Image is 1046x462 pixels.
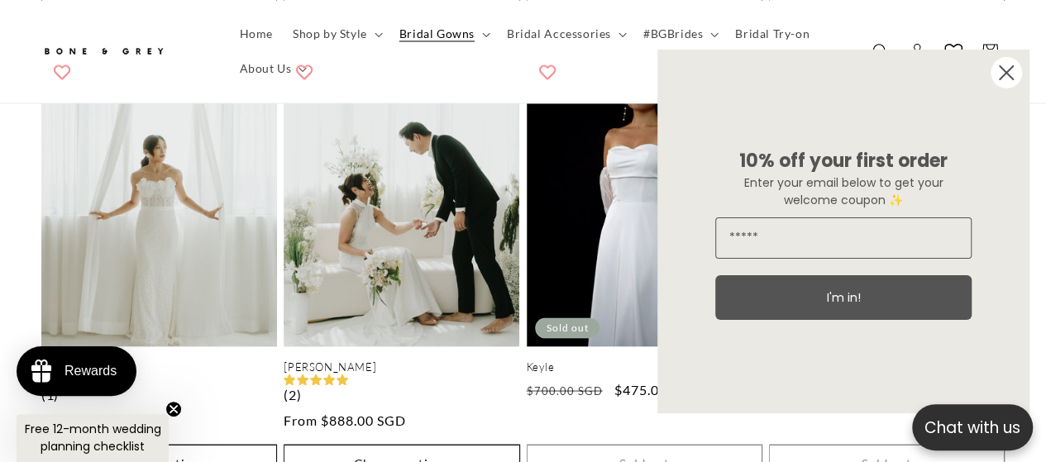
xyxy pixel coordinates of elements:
div: FLYOUT Form [641,33,1046,430]
summary: Shop by Style [283,17,389,51]
a: Keyle [527,360,762,374]
button: Open chatbox [912,404,1033,450]
img: Bone and Grey Bridal [41,38,165,65]
div: Rewards [64,364,117,379]
a: Home [230,17,283,51]
a: [PERSON_NAME] [41,360,277,374]
summary: About Us [230,51,314,86]
button: Close teaser [165,401,182,417]
span: #BGBrides [643,26,703,41]
a: [PERSON_NAME] [284,360,519,374]
span: Bridal Gowns [399,26,475,41]
input: Email [715,217,972,259]
button: I'm in! [715,275,972,320]
span: Enter your email below to get your welcome coupon ✨ [744,174,943,208]
p: Chat with us [912,416,1033,440]
summary: Bridal Accessories [497,17,633,51]
button: Add to wishlist [531,55,564,88]
span: Bridal Try-on [735,26,810,41]
summary: #BGBrides [633,17,725,51]
button: Add to wishlist [288,55,321,88]
span: 10% off your first order [739,148,948,174]
span: About Us [240,61,292,76]
span: Home [240,26,273,41]
button: Add to wishlist [45,55,79,88]
span: Shop by Style [293,26,367,41]
a: Bridal Try-on [725,17,819,51]
a: Bone and Grey Bridal [36,31,213,71]
span: Bridal Accessories [507,26,611,41]
div: Free 12-month wedding planning checklistClose teaser [17,414,169,462]
summary: Bridal Gowns [389,17,497,51]
button: Close dialog [990,56,1023,89]
span: Free 12-month wedding planning checklist [25,421,161,455]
